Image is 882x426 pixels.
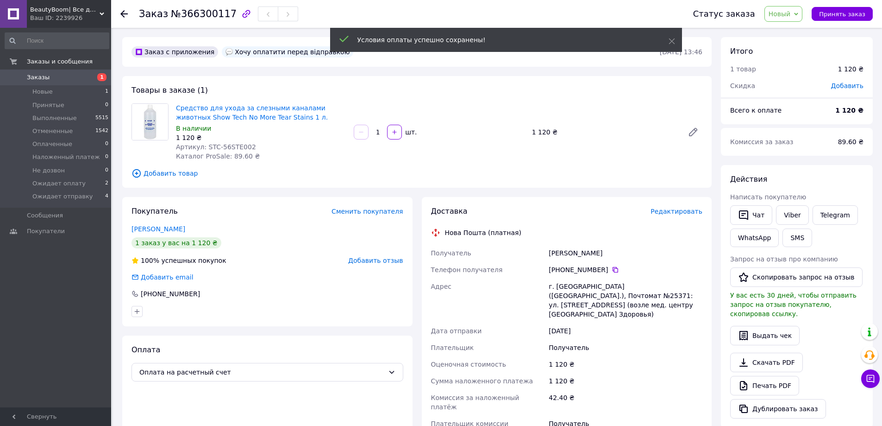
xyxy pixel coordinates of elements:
[547,323,704,339] div: [DATE]
[403,127,418,137] div: шт.
[176,153,260,160] span: Каталог ProSale: 89.60 ₴
[131,86,208,95] span: Товары в заказе (1)
[176,143,256,151] span: Артикул: STC-56STE002
[547,278,704,323] div: г. [GEOGRAPHIC_DATA] ([GEOGRAPHIC_DATA].), Почтомат №25371: ул. [STREET_ADDRESS] (возле мед. цент...
[27,73,50,82] span: Заказы
[105,153,108,161] span: 0
[140,289,201,299] div: [PHONE_NUMBER]
[140,273,194,282] div: Добавить email
[782,229,812,247] button: SMS
[222,46,353,57] div: Хочу оплатити перед відправкою
[431,327,482,335] span: Дата отправки
[105,140,108,148] span: 0
[32,166,65,175] span: Не дозвон
[27,211,63,220] span: Сообщения
[97,73,106,81] span: 1
[32,114,77,122] span: Выполненные
[120,9,128,19] div: Вернуться назад
[838,64,863,74] div: 1 120 ₴
[431,361,507,368] span: Оценочная стоимость
[776,205,808,225] a: Viber
[730,229,779,247] a: WhatsApp
[176,104,328,121] a: Средство для ухода за слезными каналами животных Show Tech No More Tear Stains 1 л.
[812,7,873,21] button: Принять заказ
[30,6,100,14] span: BeautyBoom| Все для парикмахеров, барберов и грумеров.
[131,207,178,216] span: Покупатель
[95,114,108,122] span: 5515
[348,257,403,264] span: Добавить отзыв
[105,88,108,96] span: 1
[131,273,194,282] div: Добавить email
[528,126,680,139] div: 1 120 ₴
[549,265,702,274] div: [PHONE_NUMBER]
[5,32,109,49] input: Поиск
[730,175,767,184] span: Действия
[132,104,168,140] img: Средство для ухода за слезными каналами животных Show Tech No More Tear Stains 1 л.
[105,179,108,188] span: 2
[730,255,838,263] span: Запрос на отзыв про компанию
[730,399,826,419] button: Дублировать заказ
[32,153,100,161] span: Наложенный платеж
[332,208,403,215] span: Сменить покупателя
[861,369,880,388] button: Чат с покупателем
[813,205,858,225] a: Telegram
[730,138,794,146] span: Комиссия за заказ
[131,46,218,57] div: Заказ с приложения
[693,9,755,19] div: Статус заказа
[835,107,863,114] b: 1 120 ₴
[131,345,160,354] span: Оплата
[730,205,772,225] button: Чат
[431,377,533,385] span: Сумма наложенного платежа
[730,82,755,89] span: Скидка
[730,292,857,318] span: У вас есть 30 дней, чтобы отправить запрос на отзыв покупателю, скопировав ссылку.
[547,245,704,261] div: [PERSON_NAME]
[730,267,863,287] button: Скопировать запрос на отзыв
[171,8,237,19] span: №366300117
[32,88,53,96] span: Новые
[684,123,702,141] a: Редактировать
[27,57,93,66] span: Заказы и сообщения
[651,208,702,215] span: Редактировать
[32,179,86,188] span: Ожидает оплату
[176,133,346,142] div: 1 120 ₴
[431,249,471,257] span: Получатель
[139,367,384,377] span: Оплата на расчетный счет
[443,228,524,237] div: Нова Пошта (платная)
[32,127,73,135] span: Отмененные
[431,207,468,216] span: Доставка
[431,394,519,411] span: Комиссия за наложенный платёж
[131,225,185,233] a: [PERSON_NAME]
[131,237,221,248] div: 1 заказ у вас на 1 120 ₴
[547,339,704,356] div: Получатель
[730,107,782,114] span: Всего к оплате
[431,266,503,273] span: Телефон получателя
[32,101,64,109] span: Принятые
[730,376,799,395] a: Печать PDF
[105,101,108,109] span: 0
[547,356,704,373] div: 1 120 ₴
[141,257,159,264] span: 100%
[730,193,806,201] span: Написать покупателю
[131,168,702,178] span: Добавить товар
[32,192,93,201] span: Ожидает отправку
[769,10,791,18] span: Новый
[139,8,168,19] span: Заказ
[547,389,704,415] div: 42.40 ₴
[105,166,108,175] span: 0
[730,65,756,73] span: 1 товар
[32,140,72,148] span: Оплаченные
[95,127,108,135] span: 1542
[730,326,800,345] button: Выдать чек
[730,47,753,56] span: Итого
[131,256,226,265] div: успешных покупок
[547,373,704,389] div: 1 120 ₴
[831,82,863,89] span: Добавить
[838,138,863,146] span: 89.60 ₴
[30,14,111,22] div: Ваш ID: 2239926
[357,35,645,45] div: Условия оплаты успешно сохранены!
[730,353,803,372] a: Скачать PDF
[27,227,65,235] span: Покупатели
[431,344,474,351] span: Плательщик
[819,11,865,18] span: Принять заказ
[225,48,233,56] img: :speech_balloon:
